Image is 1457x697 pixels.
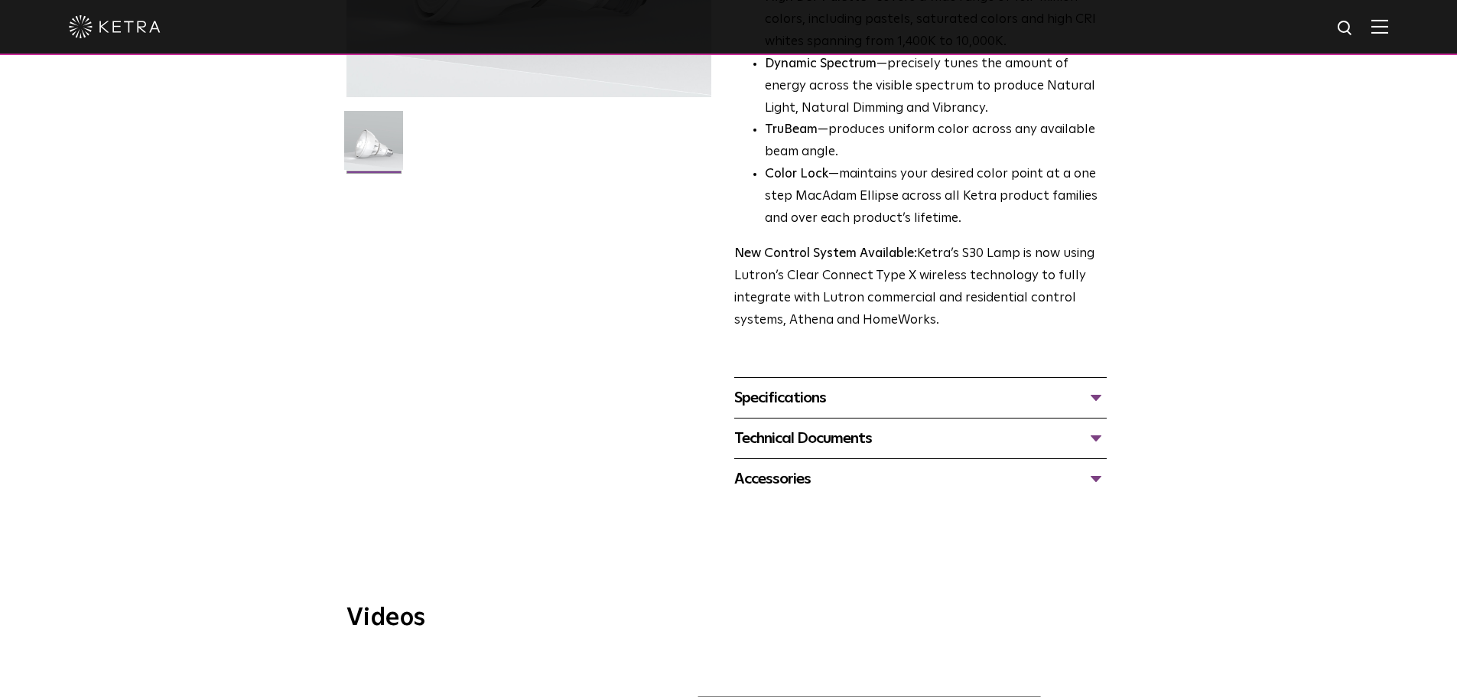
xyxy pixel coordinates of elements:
img: Hamburger%20Nav.svg [1371,19,1388,34]
li: —maintains your desired color point at a one step MacAdam Ellipse across all Ketra product famili... [765,164,1107,230]
h3: Videos [346,606,1111,630]
img: ketra-logo-2019-white [69,15,161,38]
li: —produces uniform color across any available beam angle. [765,119,1107,164]
strong: TruBeam [765,123,818,136]
img: search icon [1336,19,1355,38]
p: Ketra’s S30 Lamp is now using Lutron’s Clear Connect Type X wireless technology to fully integrat... [734,243,1107,332]
img: S30-Lamp-Edison-2021-Web-Square [344,111,403,181]
strong: New Control System Available: [734,247,917,260]
li: —precisely tunes the amount of energy across the visible spectrum to produce Natural Light, Natur... [765,54,1107,120]
strong: Color Lock [765,168,828,181]
strong: Dynamic Spectrum [765,57,876,70]
div: Technical Documents [734,426,1107,451]
div: Accessories [734,467,1107,491]
div: Specifications [734,386,1107,410]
